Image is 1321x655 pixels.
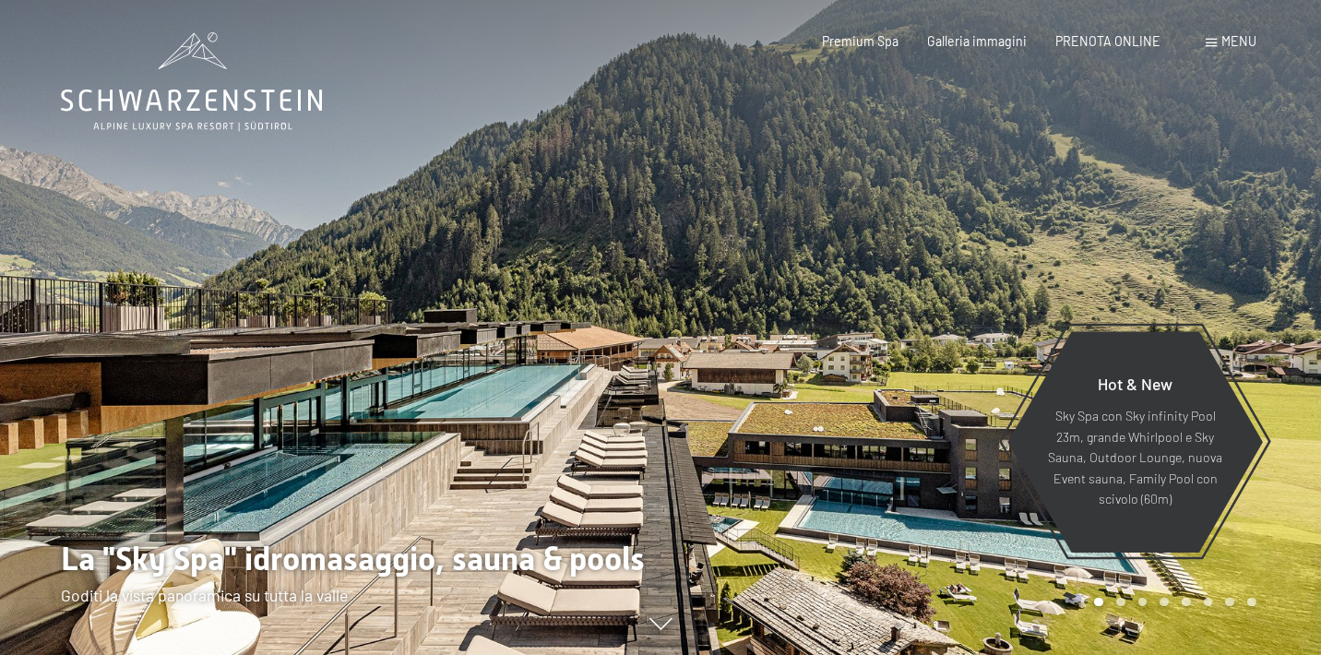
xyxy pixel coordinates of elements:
[1098,374,1172,394] span: Hot & New
[1225,598,1234,607] div: Carousel Page 7
[1182,598,1191,607] div: Carousel Page 5
[1047,406,1223,510] p: Sky Spa con Sky infinity Pool 23m, grande Whirlpool e Sky Sauna, Outdoor Lounge, nuova Event saun...
[1160,598,1169,607] div: Carousel Page 4
[1055,33,1160,49] a: PRENOTA ONLINE
[1088,598,1256,607] div: Carousel Pagination
[1006,330,1264,554] a: Hot & New Sky Spa con Sky infinity Pool 23m, grande Whirlpool e Sky Sauna, Outdoor Lounge, nuova ...
[1221,33,1256,49] span: Menu
[927,33,1027,49] a: Galleria immagini
[1138,598,1148,607] div: Carousel Page 3
[1094,598,1103,607] div: Carousel Page 1 (Current Slide)
[1116,598,1125,607] div: Carousel Page 2
[1247,598,1256,607] div: Carousel Page 8
[822,33,899,49] a: Premium Spa
[1204,598,1213,607] div: Carousel Page 6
